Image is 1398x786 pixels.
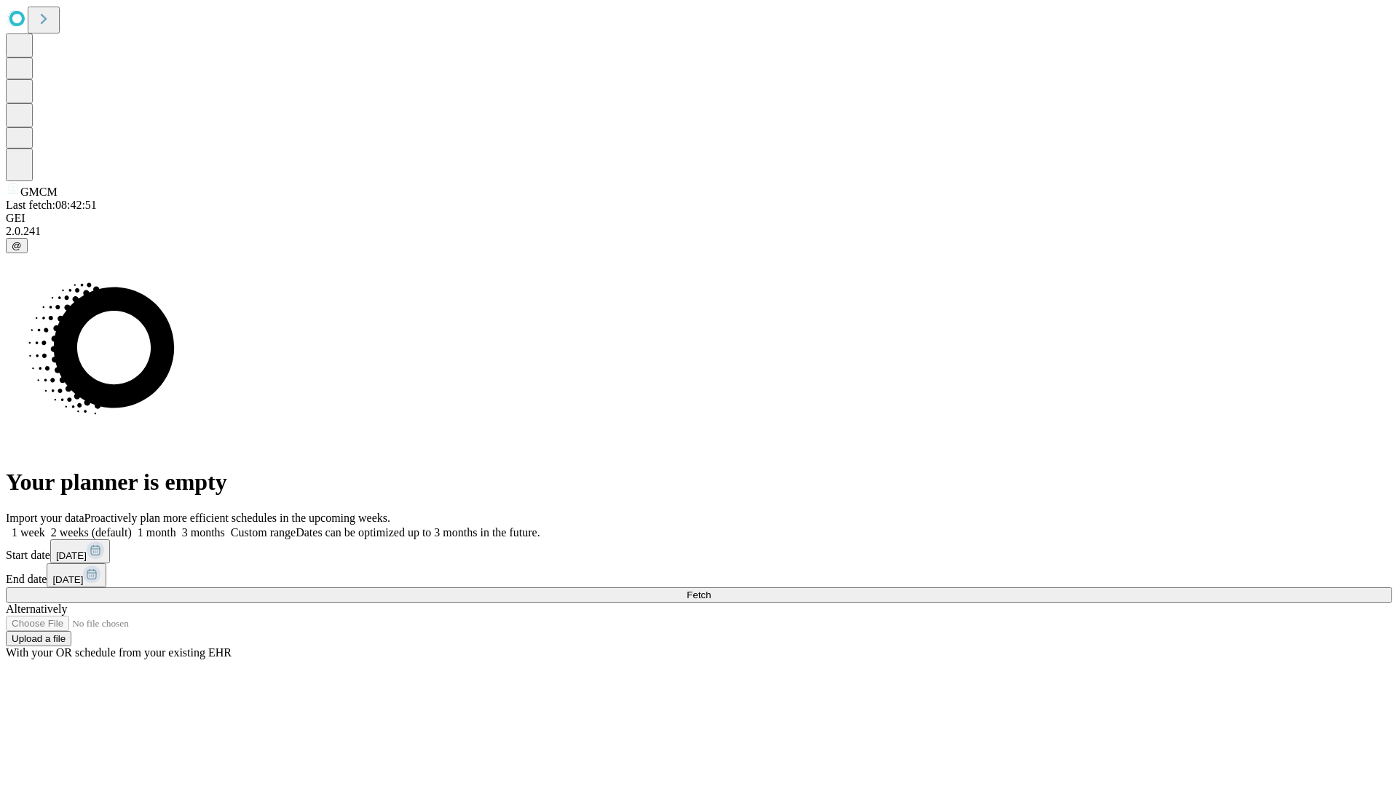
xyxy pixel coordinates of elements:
[6,512,84,524] span: Import your data
[687,589,711,600] span: Fetch
[231,526,296,539] span: Custom range
[6,563,1392,587] div: End date
[20,186,58,198] span: GMCM
[296,526,540,539] span: Dates can be optimized up to 3 months in the future.
[56,550,87,561] span: [DATE]
[182,526,225,539] span: 3 months
[6,631,71,646] button: Upload a file
[51,526,132,539] span: 2 weeks (default)
[6,539,1392,563] div: Start date
[6,199,97,211] span: Last fetch: 08:42:51
[50,539,110,563] button: [DATE]
[6,469,1392,496] h1: Your planner is empty
[6,603,67,615] span: Alternatively
[6,225,1392,238] div: 2.0.241
[12,240,22,251] span: @
[12,526,45,539] span: 1 week
[47,563,106,587] button: [DATE]
[52,574,83,585] span: [DATE]
[138,526,176,539] span: 1 month
[6,646,232,659] span: With your OR schedule from your existing EHR
[6,212,1392,225] div: GEI
[6,587,1392,603] button: Fetch
[6,238,28,253] button: @
[84,512,390,524] span: Proactively plan more efficient schedules in the upcoming weeks.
